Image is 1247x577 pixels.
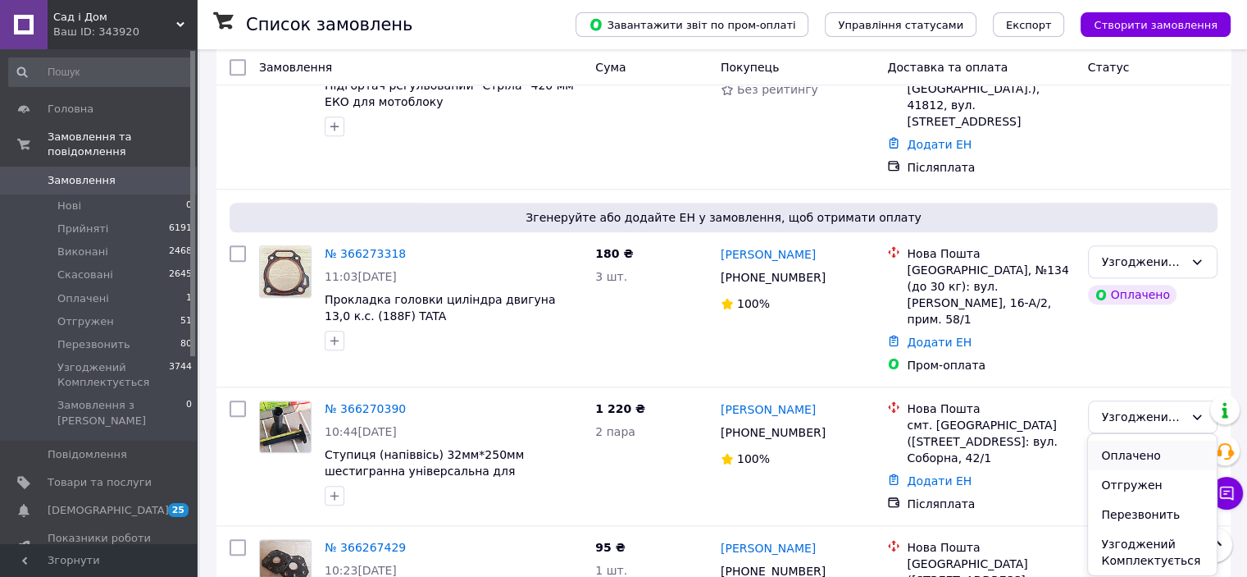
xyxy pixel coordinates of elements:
img: Фото товару [260,246,311,297]
span: Згенеруйте або додайте ЕН у замовлення, щоб отримати оплату [236,209,1211,226]
span: 6191 [169,222,192,236]
span: 1 [186,291,192,306]
span: 25 [168,503,189,517]
span: 2468 [169,245,192,259]
span: Оплачені [57,291,109,306]
a: Додати ЕН [907,474,972,488]
a: Додати ЕН [907,138,972,151]
span: Експорт [1006,19,1052,31]
div: Оплачено [1088,285,1176,305]
a: Прокладка головки циліндра двигуна 13,0 к.с. (188F) TATA [325,293,555,323]
span: 95 ₴ [595,541,625,554]
div: Пром-оплата [907,357,1074,373]
span: 0 [186,199,192,213]
span: Замовлення з [PERSON_NAME] [57,398,186,428]
span: 180 ₴ [595,247,633,260]
div: [GEOGRAPHIC_DATA], №134 (до 30 кг): вул. [PERSON_NAME], 16-А/2, прим. 58/1 [907,262,1074,327]
button: Експорт [993,12,1065,37]
span: 10:23[DATE] [325,564,397,577]
span: Нові [57,199,81,213]
a: Створити замовлення [1064,17,1231,30]
span: Прийняті [57,222,108,236]
li: Узгоджений Комплектується [1088,529,1216,575]
div: [PHONE_NUMBER] [717,266,829,289]
span: 1 шт. [595,564,627,577]
span: Управління статусами [838,19,963,31]
span: Перезвонить [57,337,130,352]
a: [PERSON_NAME] [721,401,816,418]
div: Нова Пошта [907,245,1074,262]
span: 11:03[DATE] [325,270,397,283]
span: Отгружен [57,314,114,329]
span: Узгоджений Комплектується [57,360,169,390]
a: [PERSON_NAME] [721,540,816,556]
span: Замовлення [259,61,332,74]
div: Ваш ID: 343920 [53,25,197,39]
a: Додати ЕН [907,336,972,349]
a: [PERSON_NAME] [721,246,816,263]
button: Завантажити звіт по пром-оплаті [576,12,808,37]
span: 2645 [169,268,192,282]
span: Виконані [57,245,108,259]
span: 100% [737,297,770,310]
span: 3744 [169,360,192,390]
a: № 366273318 [325,247,406,260]
div: Післяплата [907,159,1074,176]
span: 2 пара [595,425,635,438]
span: Завантажити звіт по пром-оплаті [589,17,795,32]
span: Сад і Дом [53,10,176,25]
li: Отгружен [1088,470,1216,500]
span: 80 [180,337,192,352]
a: № 366267429 [325,541,406,554]
div: Ворожба ([GEOGRAPHIC_DATA], [GEOGRAPHIC_DATA].), 41812, вул. [STREET_ADDRESS] [907,48,1074,130]
div: смт. [GEOGRAPHIC_DATA] ([STREET_ADDRESS]: вул. Соборна, 42/1 [907,417,1074,466]
span: Товари та послуги [48,475,152,490]
a: Фото товару [259,401,312,453]
span: 3 шт. [595,270,627,283]
div: Післяплата [907,496,1074,512]
span: Створити замовлення [1094,19,1217,31]
span: Cума [595,61,626,74]
div: Нова Пошта [907,539,1074,556]
span: Без рейтингу [737,83,818,96]
span: Доставка та оплата [887,61,1008,74]
a: Ступиця (напіввісь) 32мм*250мм шестигранна універсальна для мотоблоку [325,448,524,494]
span: Статус [1088,61,1130,74]
span: 10:44[DATE] [325,425,397,438]
div: Узгоджений Комплектується [1102,253,1184,271]
div: Узгоджений Комплектується [1102,408,1184,426]
span: 1 220 ₴ [595,402,645,415]
div: [PHONE_NUMBER] [717,421,829,444]
span: [DEMOGRAPHIC_DATA] [48,503,169,518]
button: Чат з покупцем [1210,477,1243,510]
span: 51 [180,314,192,329]
input: Пошук [8,57,193,87]
a: Фото товару [259,245,312,298]
button: Створити замовлення [1081,12,1231,37]
span: Показники роботи компанії [48,531,152,561]
div: Нова Пошта [907,401,1074,417]
span: Головна [48,102,93,117]
span: Замовлення [48,173,116,188]
img: Фото товару [260,401,311,452]
span: Повідомлення [48,447,127,462]
a: № 366270390 [325,402,406,415]
span: 100% [737,452,770,465]
button: Управління статусами [825,12,976,37]
span: Покупець [721,61,779,74]
span: Скасовані [57,268,113,282]
li: Оплачено [1088,441,1216,470]
span: 0 [186,398,192,428]
h1: Список замовлень [246,15,412,34]
li: Перезвонить [1088,500,1216,529]
span: Замовлення та повідомлення [48,130,197,159]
